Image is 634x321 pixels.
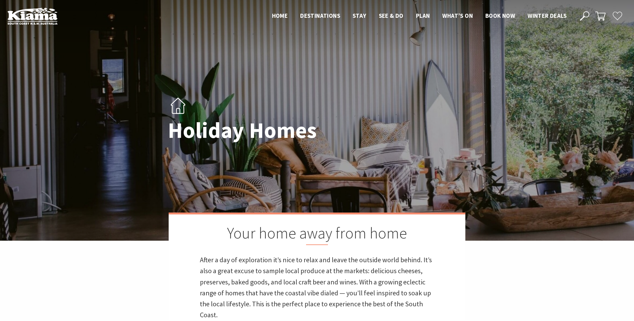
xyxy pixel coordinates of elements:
[266,11,573,21] nav: Main Menu
[485,12,515,19] span: Book now
[379,12,404,19] span: See & Do
[272,12,288,19] span: Home
[200,224,434,245] h2: Your home away from home
[353,12,366,19] span: Stay
[442,12,473,19] span: What’s On
[200,254,434,320] p: After a day of exploration it’s nice to relax and leave the outside world behind. It’s also a gre...
[7,8,57,25] img: Kiama Logo
[168,118,344,143] h1: Holiday Homes
[300,12,340,19] span: Destinations
[416,12,430,19] span: Plan
[528,12,567,19] span: Winter Deals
